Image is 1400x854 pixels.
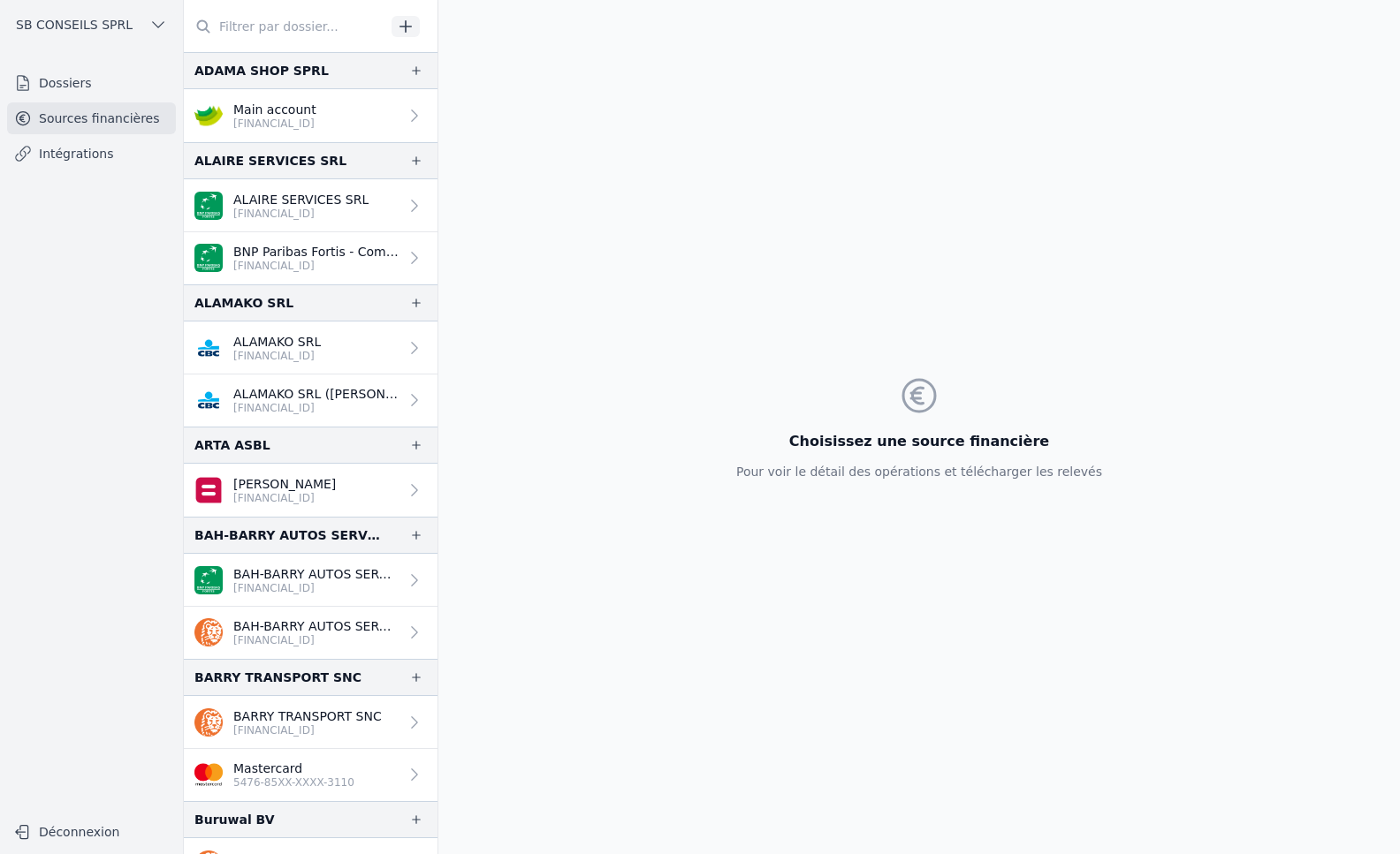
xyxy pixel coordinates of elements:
[7,102,176,134] a: Sources financières
[184,179,437,232] a: ALAIRE SERVICES SRL [FINANCIAL_ID]
[184,89,437,142] a: Main account [FINANCIAL_ID]
[194,102,223,130] img: crelan.png
[184,749,437,801] a: Mastercard 5476-85XX-XXXX-3110
[233,259,399,273] p: [FINANCIAL_ID]
[194,809,275,830] div: Buruwal BV
[194,60,329,81] div: ADAMA SHOP SPRL
[233,101,316,118] p: Main account
[233,243,399,261] p: BNP Paribas Fortis - Compte d'épargne
[233,349,321,363] p: [FINANCIAL_ID]
[194,150,346,171] div: ALAIRE SERVICES SRL
[233,565,399,583] p: BAH-BARRY AUTOS SERVICES B
[233,707,382,725] p: BARRY TRANSPORT SNC
[233,491,336,505] p: [FINANCIAL_ID]
[194,334,223,362] img: CBC_CREGBEBB.png
[184,554,437,607] a: BAH-BARRY AUTOS SERVICES B [FINANCIAL_ID]
[233,385,399,403] p: ALAMAKO SRL ([PERSON_NAME]-[DATE])
[194,244,223,272] img: BNP_BE_BUSINESS_GEBABEBB.png
[7,67,176,99] a: Dossiers
[233,775,354,790] p: 5476-85XX-XXXX-3110
[194,292,293,314] div: ALAMAKO SRL
[194,618,223,646] img: ing.png
[233,401,399,415] p: [FINANCIAL_ID]
[194,192,223,220] img: BNP_BE_BUSINESS_GEBABEBB.png
[194,760,223,789] img: imageedit_2_6530439554.png
[7,818,176,846] button: Déconnexion
[184,232,437,284] a: BNP Paribas Fortis - Compte d'épargne [FINANCIAL_ID]
[184,374,437,427] a: ALAMAKO SRL ([PERSON_NAME]-[DATE]) [FINANCIAL_ID]
[7,11,176,39] button: SB CONSEILS SPRL
[233,723,382,737] p: [FINANCIAL_ID]
[233,475,336,493] p: [PERSON_NAME]
[194,566,223,594] img: BNP_BE_BUSINESS_GEBABEBB.png
[16,16,133,34] span: SB CONSEILS SPRL
[194,435,270,456] div: ARTA ASBL
[184,696,437,749] a: BARRY TRANSPORT SNC [FINANCIAL_ID]
[194,525,381,546] div: BAH-BARRY AUTOS SERVICES BVBA
[233,581,399,595] p: [FINANCIAL_ID]
[233,760,354,777] p: Mastercard
[233,207,369,221] p: [FINANCIAL_ID]
[194,476,223,504] img: belfius-1.png
[184,321,437,374] a: ALAMAKO SRL [FINANCIAL_ID]
[184,607,437,659] a: BAH-BARRY AUTOS SERVICES SPRL [FINANCIAL_ID]
[736,431,1102,452] h3: Choisissez une source financière
[233,191,369,208] p: ALAIRE SERVICES SRL
[233,617,399,635] p: BAH-BARRY AUTOS SERVICES SPRL
[184,11,385,42] input: Filtrer par dossier...
[194,386,223,414] img: CBC_CREGBEBB.png
[736,463,1102,480] p: Pour voir le détail des opérations et télécharger les relevés
[194,667,361,688] div: BARRY TRANSPORT SNC
[7,138,176,170] a: Intégrations
[233,117,316,131] p: [FINANCIAL_ID]
[233,333,321,351] p: ALAMAKO SRL
[194,708,223,737] img: ing.png
[233,633,399,647] p: [FINANCIAL_ID]
[184,464,437,517] a: [PERSON_NAME] [FINANCIAL_ID]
